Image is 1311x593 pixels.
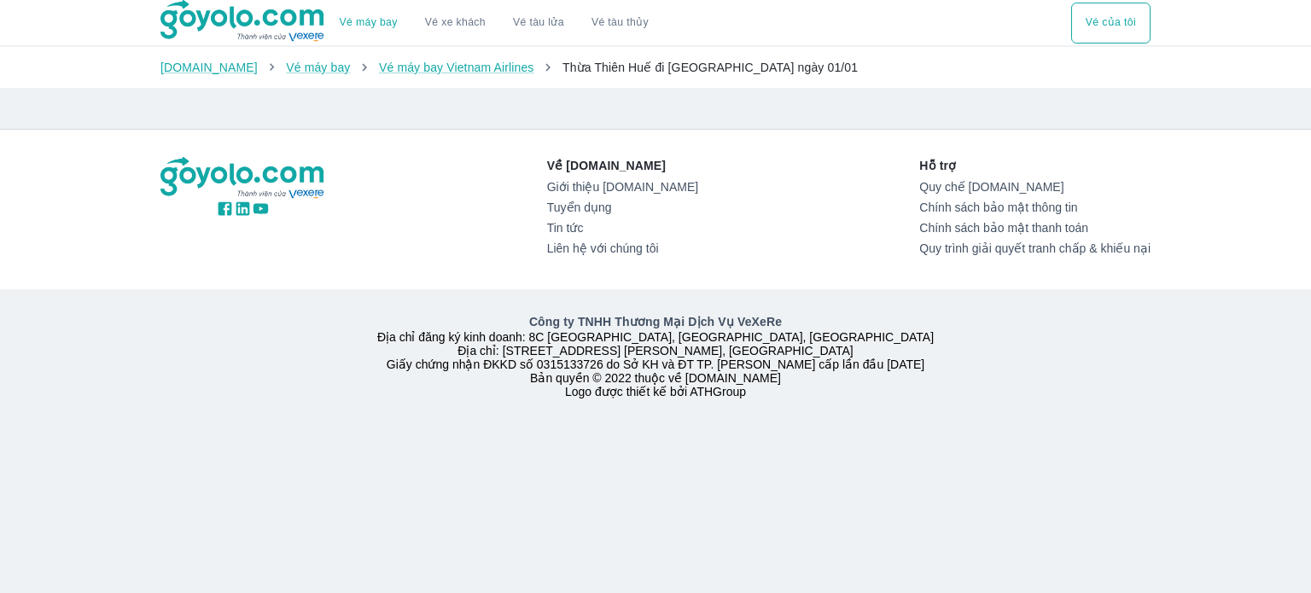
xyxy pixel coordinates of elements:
[150,313,1161,398] div: Địa chỉ đăng ký kinh doanh: 8C [GEOGRAPHIC_DATA], [GEOGRAPHIC_DATA], [GEOGRAPHIC_DATA] Địa chỉ: [...
[919,180,1151,194] a: Quy chế [DOMAIN_NAME]
[499,3,578,44] a: Vé tàu lửa
[919,221,1151,235] a: Chính sách bảo mật thanh toán
[547,241,698,255] a: Liên hệ với chúng tôi
[286,61,350,74] a: Vé máy bay
[578,3,662,44] button: Vé tàu thủy
[379,61,534,74] a: Vé máy bay Vietnam Airlines
[160,59,1151,76] nav: breadcrumb
[547,180,698,194] a: Giới thiệu [DOMAIN_NAME]
[919,241,1151,255] a: Quy trình giải quyết tranh chấp & khiếu nại
[547,221,698,235] a: Tin tức
[547,201,698,214] a: Tuyển dụng
[326,3,662,44] div: choose transportation mode
[919,201,1151,214] a: Chính sách bảo mật thông tin
[160,157,326,200] img: logo
[340,16,398,29] a: Vé máy bay
[919,157,1151,174] p: Hỗ trợ
[425,16,486,29] a: Vé xe khách
[160,61,258,74] a: [DOMAIN_NAME]
[547,157,698,174] p: Về [DOMAIN_NAME]
[1071,3,1151,44] div: choose transportation mode
[562,61,858,74] span: Thừa Thiên Huế đi [GEOGRAPHIC_DATA] ngày 01/01
[164,313,1147,330] p: Công ty TNHH Thương Mại Dịch Vụ VeXeRe
[1071,3,1151,44] button: Vé của tôi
